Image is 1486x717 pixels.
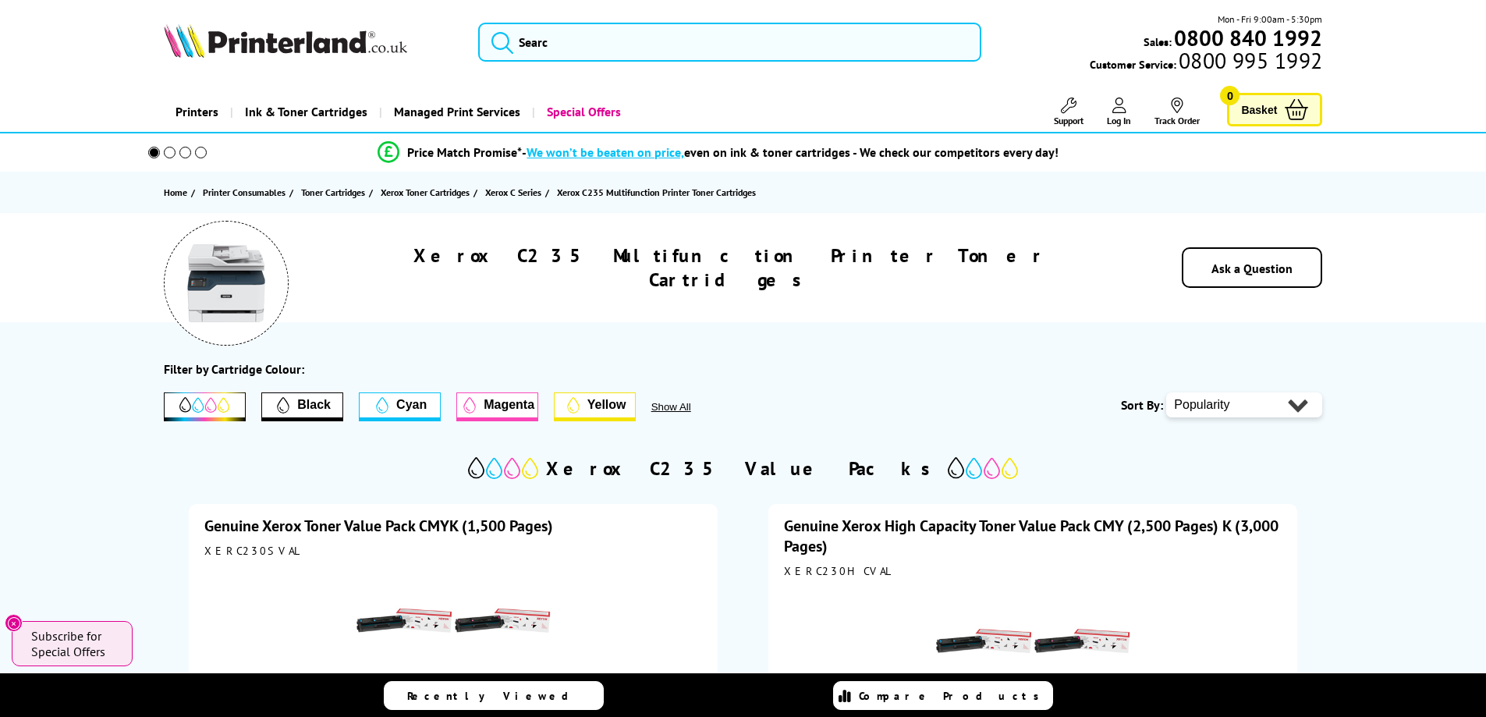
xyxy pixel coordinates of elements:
span: 0800 995 1992 [1176,53,1322,68]
a: Printer Consumables [203,184,289,201]
a: Managed Print Services [379,92,532,132]
img: Printerland Logo [164,23,407,58]
a: Genuine Xerox High Capacity Toner Value Pack CMY (2,500 Pages) K (3,000 Pages) [784,516,1279,556]
a: Xerox Toner Cartridges [381,184,473,201]
span: Xerox C Series [485,184,541,201]
h1: Xerox C235 Multifunction Printer Toner Cartridges [335,243,1124,292]
a: Track Order [1154,98,1200,126]
a: Printers [164,92,230,132]
a: Compare Products [833,681,1053,710]
span: Price Match Promise* [407,144,522,160]
a: Toner Cartridges [301,184,369,201]
button: Close [5,614,23,632]
span: Xerox C235 Multifunction Printer Toner Cartridges [557,186,756,198]
span: Toner Cartridges [301,184,365,201]
span: Cyan [396,398,427,412]
a: Basket 0 [1227,93,1322,126]
span: Sort By: [1121,397,1163,413]
input: Searc [478,23,981,62]
a: Ink & Toner Cartridges [230,92,379,132]
span: Ink & Toner Cartridges [245,92,367,132]
a: 0800 840 1992 [1172,30,1322,45]
span: Basket [1241,99,1277,120]
span: Support [1054,115,1083,126]
img: Xerox C235 Multifunction Printer Toner Cartridges [187,244,265,322]
button: Yellow [554,392,636,421]
b: 0800 840 1992 [1174,23,1322,52]
span: Log In [1107,115,1131,126]
div: - even on ink & toner cartridges - We check our competitors every day! [522,144,1059,160]
a: Ask a Question [1211,261,1293,276]
a: Log In [1107,98,1131,126]
li: modal_Promise [127,139,1310,166]
span: Mon - Fri 9:00am - 5:30pm [1218,12,1322,27]
span: 0 [1220,86,1240,105]
span: Recently Viewed [407,689,584,703]
a: Genuine Xerox Toner Value Pack CMYK (1,500 Pages) [204,516,553,536]
div: XERC230HCVAL [784,564,1282,578]
span: Magenta [484,398,534,412]
span: Compare Products [859,689,1048,703]
a: Support [1054,98,1083,126]
button: Magenta [456,392,538,421]
span: Customer Service: [1090,53,1322,72]
button: Filter by Black [261,392,343,421]
a: Printerland Logo [164,23,459,61]
h2: Xerox C235 Value Packs [546,456,940,481]
span: Subscribe for Special Offers [31,628,117,659]
span: Yellow [587,398,626,412]
a: Recently Viewed [384,681,604,710]
span: Printer Consumables [203,184,285,201]
span: Sales: [1144,34,1172,49]
a: Special Offers [532,92,633,132]
a: Xerox C Series [485,184,545,201]
button: Show All [651,401,733,413]
span: Black [297,398,331,412]
span: Xerox Toner Cartridges [381,184,470,201]
a: Home [164,184,191,201]
button: Cyan [359,392,441,421]
div: XERC230SVAL [204,544,702,558]
div: Filter by Cartridge Colour: [164,361,304,377]
span: We won’t be beaten on price, [527,144,684,160]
